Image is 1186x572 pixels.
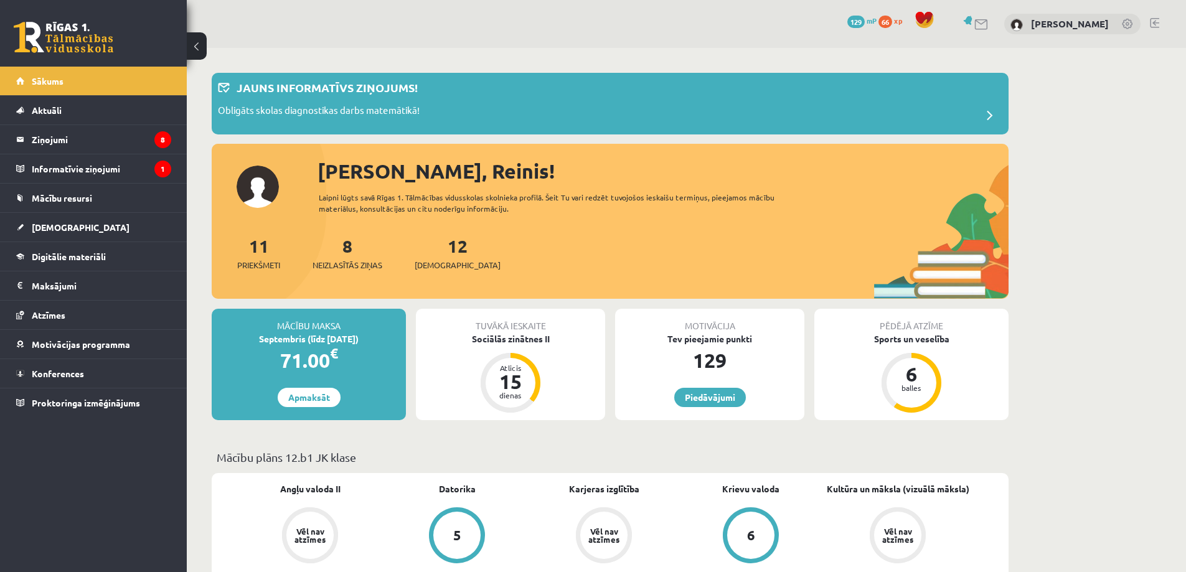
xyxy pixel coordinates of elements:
[16,67,171,95] a: Sākums
[16,125,171,154] a: Ziņojumi8
[278,388,341,407] a: Apmaksāt
[586,527,621,543] div: Vēl nav atzīmes
[893,384,930,391] div: balles
[16,242,171,271] a: Digitālie materiāli
[530,507,677,566] a: Vēl nav atzīmes
[154,131,171,148] i: 8
[827,482,969,495] a: Kultūra un māksla (vizuālā māksla)
[824,507,971,566] a: Vēl nav atzīmes
[217,449,1004,466] p: Mācību plāns 12.b1 JK klase
[32,75,64,87] span: Sākums
[218,79,1002,128] a: Jauns informatīvs ziņojums! Obligāts skolas diagnostikas darbs matemātikā!
[1031,17,1109,30] a: [PERSON_NAME]
[416,332,605,415] a: Sociālās zinātnes II Atlicis 15 dienas
[14,22,113,53] a: Rīgas 1. Tālmācības vidusskola
[32,271,171,300] legend: Maksājumi
[16,388,171,417] a: Proktoringa izmēģinājums
[16,96,171,124] a: Aktuāli
[218,103,420,121] p: Obligāts skolas diagnostikas darbs matemātikā!
[615,332,804,345] div: Tev pieejamie punkti
[747,528,755,542] div: 6
[16,184,171,212] a: Mācību resursi
[814,332,1009,345] div: Sports un veselība
[32,251,106,262] span: Digitālie materiāli
[16,154,171,183] a: Informatīvie ziņojumi1
[16,271,171,300] a: Maksājumi
[313,259,382,271] span: Neizlasītās ziņas
[32,309,65,321] span: Atzīmes
[32,125,171,154] legend: Ziņojumi
[867,16,877,26] span: mP
[814,309,1009,332] div: Pēdējā atzīme
[492,372,529,391] div: 15
[615,309,804,332] div: Motivācija
[847,16,865,28] span: 129
[674,388,746,407] a: Piedāvājumi
[847,16,877,26] a: 129 mP
[878,16,892,28] span: 66
[32,397,140,408] span: Proktoringa izmēģinājums
[32,105,62,116] span: Aktuāli
[416,309,605,332] div: Tuvākā ieskaite
[32,154,171,183] legend: Informatīvie ziņojumi
[32,368,84,379] span: Konferences
[814,332,1009,415] a: Sports un veselība 6 balles
[415,235,501,271] a: 12[DEMOGRAPHIC_DATA]
[237,79,418,96] p: Jauns informatīvs ziņojums!
[280,482,341,495] a: Angļu valoda II
[319,192,797,214] div: Laipni lūgts savā Rīgas 1. Tālmācības vidusskolas skolnieka profilā. Šeit Tu vari redzēt tuvojošo...
[32,222,129,233] span: [DEMOGRAPHIC_DATA]
[878,16,908,26] a: 66 xp
[16,301,171,329] a: Atzīmes
[894,16,902,26] span: xp
[893,364,930,384] div: 6
[16,330,171,359] a: Motivācijas programma
[313,235,382,271] a: 8Neizlasītās ziņas
[615,345,804,375] div: 129
[16,359,171,388] a: Konferences
[722,482,779,495] a: Krievu valoda
[212,332,406,345] div: Septembris (līdz [DATE])
[237,259,280,271] span: Priekšmeti
[16,213,171,241] a: [DEMOGRAPHIC_DATA]
[293,527,327,543] div: Vēl nav atzīmes
[569,482,639,495] a: Karjeras izglītība
[453,528,461,542] div: 5
[212,345,406,375] div: 71.00
[237,507,384,566] a: Vēl nav atzīmes
[415,259,501,271] span: [DEMOGRAPHIC_DATA]
[880,527,915,543] div: Vēl nav atzīmes
[154,161,171,177] i: 1
[492,391,529,399] div: dienas
[1010,19,1023,31] img: Reinis Akermanis
[416,332,605,345] div: Sociālās zinātnes II
[318,156,1009,186] div: [PERSON_NAME], Reinis!
[32,192,92,204] span: Mācību resursi
[330,344,338,362] span: €
[439,482,476,495] a: Datorika
[212,309,406,332] div: Mācību maksa
[492,364,529,372] div: Atlicis
[237,235,280,271] a: 11Priekšmeti
[384,507,530,566] a: 5
[677,507,824,566] a: 6
[32,339,130,350] span: Motivācijas programma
